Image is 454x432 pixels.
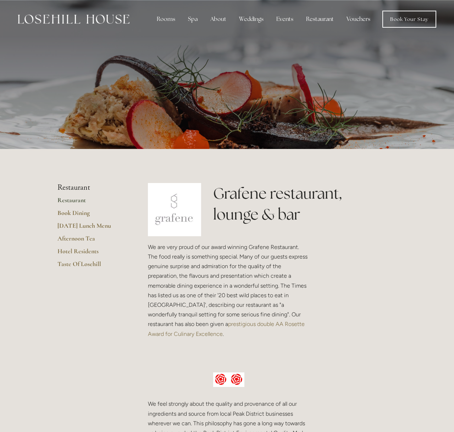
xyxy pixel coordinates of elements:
[341,12,376,26] a: Vouchers
[205,12,232,26] div: About
[57,260,125,273] a: Taste Of Losehill
[300,12,339,26] div: Restaurant
[213,183,397,225] h1: Grafene restaurant, lounge & bar
[213,372,245,387] img: AA culinary excellence.jpg
[182,12,203,26] div: Spa
[151,12,181,26] div: Rooms
[57,247,125,260] a: Hotel Residents
[57,183,125,192] li: Restaurant
[57,209,125,222] a: Book Dining
[271,12,299,26] div: Events
[18,15,129,24] img: Losehill House
[57,234,125,247] a: Afternoon Tea
[148,242,310,339] p: We are very proud of our award winning Grafene Restaurant. The food really is something special. ...
[148,321,306,337] a: prestigious double AA Rosette Award for Culinary Excellence
[57,222,125,234] a: [DATE] Lunch Menu
[233,12,269,26] div: Weddings
[148,183,201,236] img: grafene.jpg
[57,196,125,209] a: Restaurant
[382,11,436,28] a: Book Your Stay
